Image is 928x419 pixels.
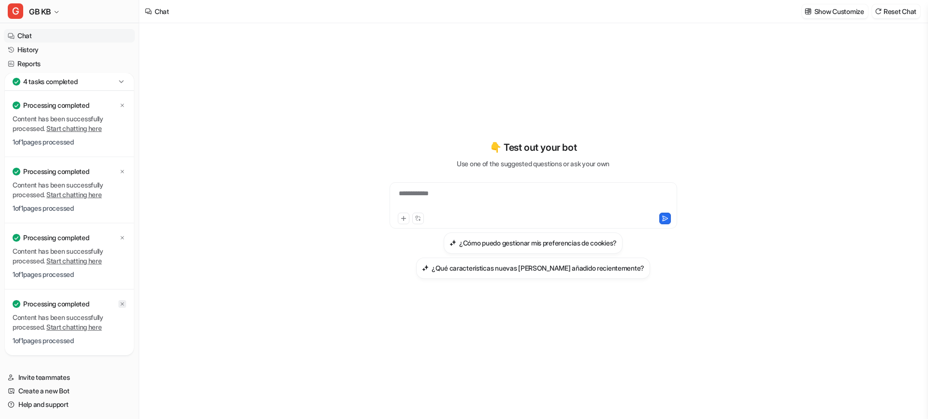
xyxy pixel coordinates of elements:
[490,140,577,155] p: 👇 Test out your bot
[155,6,169,16] div: Chat
[416,258,650,279] button: ¿Qué características nuevas se han añadido recientemente?¿Qué características nuevas [PERSON_NAME...
[13,313,126,332] p: Content has been successfully processed.
[4,371,135,384] a: Invite teammates
[4,43,135,57] a: History
[4,57,135,71] a: Reports
[23,167,89,176] p: Processing completed
[13,114,126,133] p: Content has been successfully processed.
[46,190,102,199] a: Start chatting here
[4,384,135,398] a: Create a new Bot
[805,8,812,15] img: customize
[23,101,89,110] p: Processing completed
[459,238,617,248] h3: ¿Cómo puedo gestionar mis preferencias de cookies?
[432,263,644,273] h3: ¿Qué características nuevas [PERSON_NAME] añadido recientemente?
[13,246,126,266] p: Content has been successfully processed.
[444,232,623,254] button: ¿Cómo puedo gestionar mis preferencias de cookies?¿Cómo puedo gestionar mis preferencias de cookies?
[872,4,920,18] button: Reset Chat
[13,137,126,147] p: 1 of 1 pages processed
[23,233,89,243] p: Processing completed
[13,180,126,200] p: Content has been successfully processed.
[4,398,135,411] a: Help and support
[4,29,135,43] a: Chat
[814,6,864,16] p: Show Customize
[457,159,609,169] p: Use one of the suggested questions or ask your own
[29,5,51,18] span: GB KB
[802,4,868,18] button: Show Customize
[449,239,456,246] img: ¿Cómo puedo gestionar mis preferencias de cookies?
[46,124,102,132] a: Start chatting here
[13,270,126,279] p: 1 of 1 pages processed
[875,8,882,15] img: reset
[8,3,23,19] span: G
[422,264,429,272] img: ¿Qué características nuevas se han añadido recientemente?
[46,323,102,331] a: Start chatting here
[23,77,77,87] p: 4 tasks completed
[23,299,89,309] p: Processing completed
[46,257,102,265] a: Start chatting here
[13,203,126,213] p: 1 of 1 pages processed
[13,336,126,346] p: 1 of 1 pages processed
[4,71,135,85] a: Articles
